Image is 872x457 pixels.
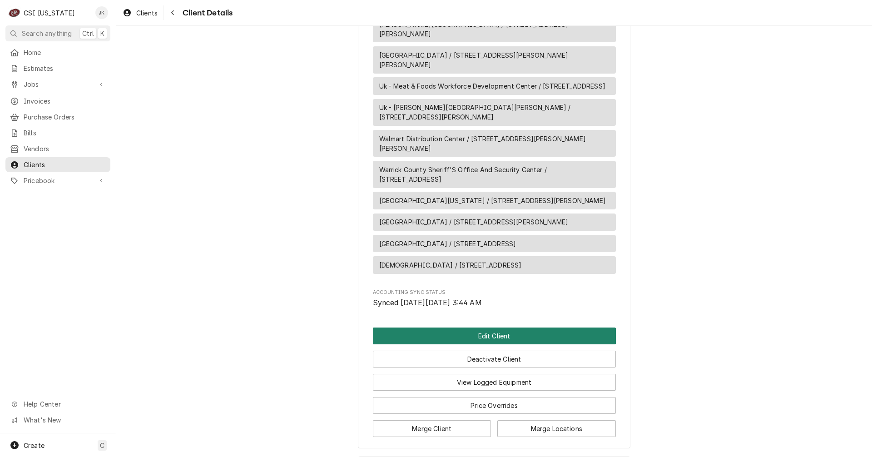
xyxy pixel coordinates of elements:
[373,235,616,253] div: Service Location
[5,109,110,124] a: Purchase Orders
[373,298,482,307] span: Synced [DATE][DATE] 3:44 AM
[24,144,106,154] span: Vendors
[100,441,104,450] span: C
[373,328,616,344] button: Edit Client
[24,160,106,169] span: Clients
[5,397,110,412] a: Go to Help Center
[95,6,108,19] div: JK
[95,6,108,19] div: Jeff Kuehl's Avatar
[24,399,105,409] span: Help Center
[24,415,105,425] span: What's New
[379,50,609,70] span: [GEOGRAPHIC_DATA] / [STREET_ADDRESS][PERSON_NAME][PERSON_NAME]
[8,6,21,19] div: C
[379,260,522,270] span: [DEMOGRAPHIC_DATA] / [STREET_ADDRESS]
[5,61,110,76] a: Estimates
[180,7,233,19] span: Client Details
[373,214,616,231] div: Service Location
[373,289,616,296] span: Accounting Sync Status
[373,420,491,437] button: Merge Client
[100,29,104,38] span: K
[24,8,75,18] div: CSI [US_STATE]
[5,77,110,92] a: Go to Jobs
[5,173,110,188] a: Go to Pricebook
[373,99,616,126] div: Service Location
[24,96,106,106] span: Invoices
[8,6,21,19] div: CSI Kentucky's Avatar
[22,29,72,38] span: Search anything
[373,374,616,391] button: View Logged Equipment
[497,420,616,437] button: Merge Locations
[5,25,110,41] button: Search anythingCtrlK
[379,239,516,248] span: [GEOGRAPHIC_DATA] / [STREET_ADDRESS]
[373,161,616,188] div: Service Location
[373,46,616,74] div: Service Location
[373,328,616,344] div: Button Group Row
[24,48,106,57] span: Home
[5,45,110,60] a: Home
[379,134,609,153] span: Walmart Distribution Center / [STREET_ADDRESS][PERSON_NAME][PERSON_NAME]
[5,141,110,156] a: Vendors
[373,192,616,209] div: Service Location
[373,414,616,437] div: Button Group Row
[379,81,605,91] span: Uk - Meat & Foods Workforce Development Center / [STREET_ADDRESS]
[5,94,110,109] a: Invoices
[24,442,45,449] span: Create
[24,112,106,122] span: Purchase Orders
[379,196,606,205] span: [GEOGRAPHIC_DATA][US_STATE] / [STREET_ADDRESS][PERSON_NAME]
[373,15,616,43] div: Service Location
[24,79,92,89] span: Jobs
[373,256,616,274] div: Service Location
[373,289,616,308] div: Accounting Sync Status
[24,128,106,138] span: Bills
[24,176,92,185] span: Pricebook
[5,157,110,172] a: Clients
[379,165,609,184] span: Warrick County Sheriff'S Office And Security Center / [STREET_ADDRESS]
[373,368,616,391] div: Button Group Row
[5,125,110,140] a: Bills
[373,397,616,414] button: Price Overrides
[373,344,616,368] div: Button Group Row
[82,29,94,38] span: Ctrl
[24,64,106,73] span: Estimates
[373,130,616,157] div: Service Location
[5,412,110,427] a: Go to What's New
[373,298,616,308] span: Accounting Sync Status
[165,5,180,20] button: Navigate back
[373,391,616,414] div: Button Group Row
[373,77,616,95] div: Service Location
[379,20,609,39] span: [PERSON_NAME][GEOGRAPHIC_DATA] / [STREET_ADDRESS][PERSON_NAME]
[373,351,616,368] button: Deactivate Client
[373,328,616,437] div: Button Group
[379,103,609,122] span: Uk - [PERSON_NAME][GEOGRAPHIC_DATA][PERSON_NAME] / [STREET_ADDRESS][PERSON_NAME]
[119,5,161,20] a: Clients
[379,217,569,227] span: [GEOGRAPHIC_DATA] / [STREET_ADDRESS][PERSON_NAME]
[136,8,158,18] span: Clients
